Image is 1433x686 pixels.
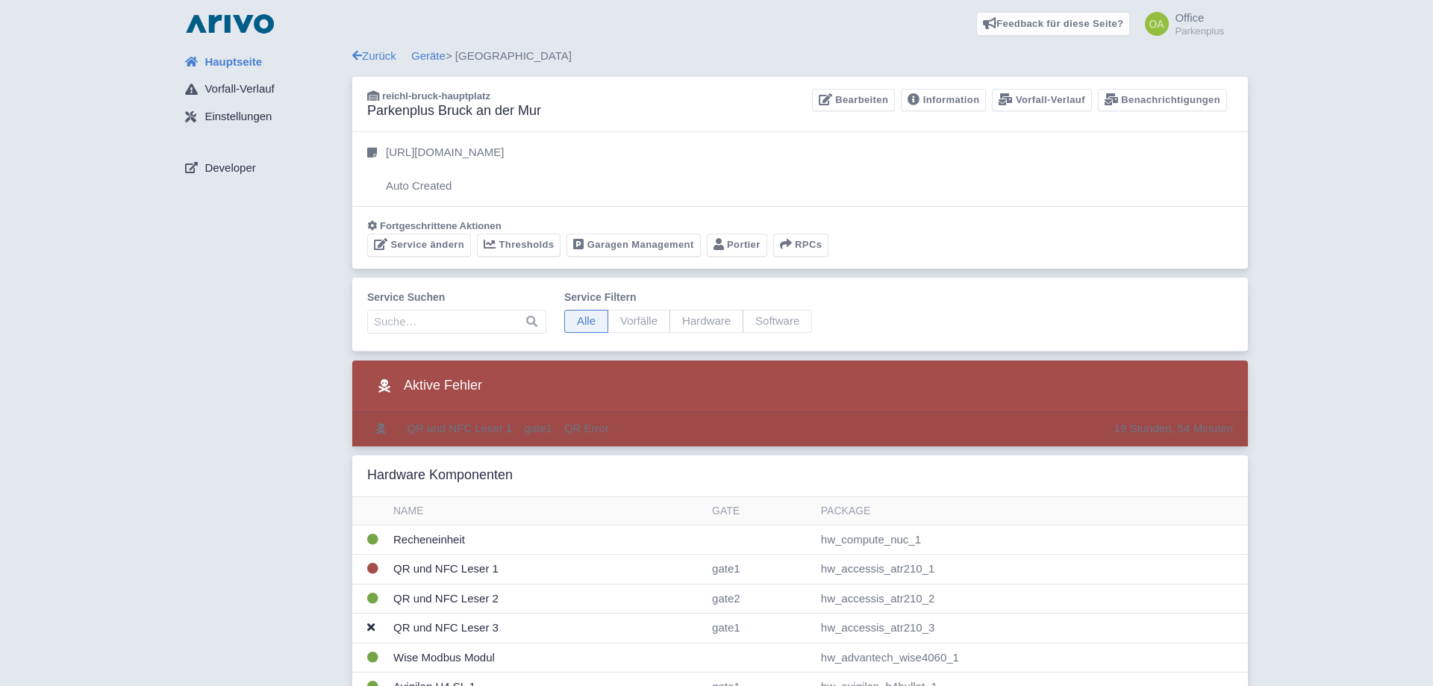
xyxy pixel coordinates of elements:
span: Vorfälle [608,310,670,333]
a: Bearbeiten [812,89,895,112]
span: QR Error [564,422,609,434]
td: QR und NFC Leser 2 [387,584,706,614]
th: Name [387,497,706,526]
td: gate2 [706,584,815,614]
img: logo [182,12,278,36]
span: Fortgeschrittene Aktionen [380,220,502,231]
a: Service ändern [367,234,471,257]
input: Suche… [367,310,546,334]
a: Vorfall-Verlauf [992,89,1091,112]
h3: Hardware Komponenten [367,467,513,484]
a: Einstellungen [173,103,352,131]
td: gate1 [518,412,558,446]
a: Geräte [411,49,446,62]
td: hw_accessis_atr210_1 [815,555,1248,584]
a: Portier [707,234,767,257]
span: Hauptseite [205,54,262,71]
th: Package [815,497,1248,526]
td: 19 Stunden, 54 Minuten [1108,412,1248,446]
div: > [GEOGRAPHIC_DATA] [352,48,1248,65]
a: Hauptseite [173,48,352,76]
td: QR und NFC Leser 1 [402,412,519,446]
td: QR und NFC Leser 1 [387,555,706,584]
span: Developer [205,160,255,177]
a: Benachrichtigungen [1098,89,1227,112]
td: hw_accessis_atr210_3 [815,614,1248,643]
a: Feedback für diese Seite? [976,12,1131,36]
td: gate1 [706,614,815,643]
td: gate1 [706,555,815,584]
a: Information [901,89,986,112]
th: Gate [706,497,815,526]
td: hw_accessis_atr210_2 [815,584,1248,614]
a: Developer [173,154,352,182]
button: RPCs [773,234,829,257]
a: Zurück [352,49,396,62]
span: Alle [564,310,608,333]
a: Garagen Management [566,234,700,257]
a: Thresholds [477,234,561,257]
small: Parkenplus [1175,26,1224,36]
span: reichl-bruck-hauptplatz [382,90,490,102]
label: Service suchen [367,290,546,305]
td: Wise Modbus Modul [387,643,706,673]
h3: Aktive Fehler [367,372,482,399]
td: Recheneinheit [387,525,706,555]
a: Vorfall-Verlauf [173,75,352,104]
a: Office Parkenplus [1136,12,1224,36]
span: Einstellungen [205,108,272,125]
label: Service filtern [564,290,812,305]
p: [URL][DOMAIN_NAME] Auto Created [386,144,504,195]
td: hw_compute_nuc_1 [815,525,1248,555]
td: hw_advantech_wise4060_1 [815,643,1248,673]
span: Vorfall-Verlauf [205,81,274,98]
span: Office [1175,11,1204,24]
h3: Parkenplus Bruck an der Mur [367,103,541,119]
span: Hardware [669,310,743,333]
span: Software [743,310,812,333]
td: QR und NFC Leser 3 [387,614,706,643]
